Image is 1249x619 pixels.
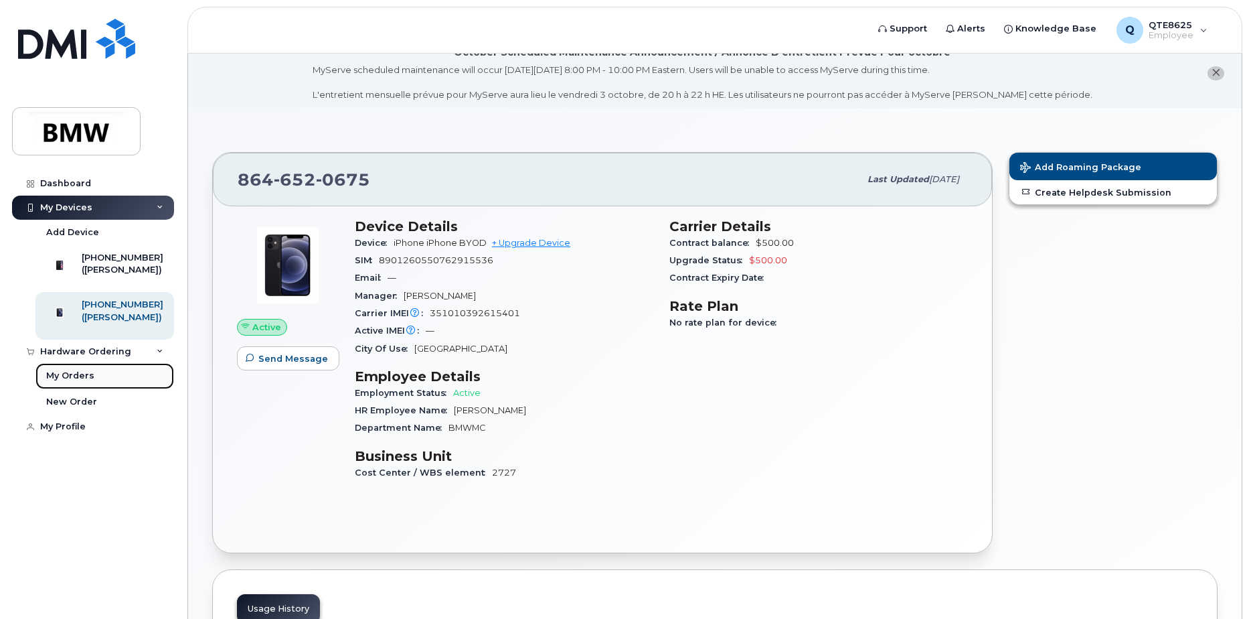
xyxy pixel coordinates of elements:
span: Department Name [355,423,448,433]
h3: Carrier Details [669,218,968,234]
span: Manager [355,291,404,301]
h3: Device Details [355,218,653,234]
span: Add Roaming Package [1020,162,1141,175]
div: MyServe scheduled maintenance will occur [DATE][DATE] 8:00 PM - 10:00 PM Eastern. Users will be u... [313,64,1092,101]
span: BMWMC [448,423,486,433]
button: Send Message [237,346,339,370]
span: SIM [355,255,379,265]
button: close notification [1208,66,1224,80]
span: Active [252,321,281,334]
span: $500.00 [749,255,787,265]
iframe: Messenger Launcher [1191,561,1239,609]
span: [DATE] [929,174,959,184]
span: [GEOGRAPHIC_DATA] [414,344,507,354]
span: [PERSON_NAME] [404,291,476,301]
img: image20231002-3703462-15mqxqi.jpeg [248,225,328,305]
h3: Business Unit [355,448,653,464]
span: Device [355,238,394,248]
span: HR Employee Name [355,405,454,415]
span: Contract Expiry Date [669,273,770,283]
span: No rate plan for device [669,318,783,328]
button: Add Roaming Package [1009,153,1217,180]
a: + Upgrade Device [492,238,570,248]
span: — [388,273,396,283]
span: Email [355,273,388,283]
span: — [426,326,434,336]
span: 0675 [316,169,370,190]
span: 351010392615401 [430,308,520,318]
span: Cost Center / WBS element [355,468,492,478]
div: QTE8625 [1107,17,1217,44]
span: Last updated [867,174,929,184]
span: Send Message [258,352,328,365]
span: 8901260550762915536 [379,255,493,265]
span: Employment Status [355,388,453,398]
span: iPhone iPhone BYOD [394,238,487,248]
span: Contract balance [669,238,756,248]
span: $500.00 [756,238,794,248]
span: Carrier IMEI [355,308,430,318]
span: 864 [238,169,370,190]
span: [PERSON_NAME] [454,405,526,415]
h3: Employee Details [355,368,653,385]
span: Upgrade Status [669,255,749,265]
a: Create Helpdesk Submission [1009,180,1217,204]
h3: Rate Plan [669,298,968,314]
span: 2727 [492,468,516,478]
span: Active IMEI [355,326,426,336]
span: 652 [274,169,316,190]
span: Employee [1149,30,1193,41]
span: City Of Use [355,344,414,354]
span: Active [453,388,481,398]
